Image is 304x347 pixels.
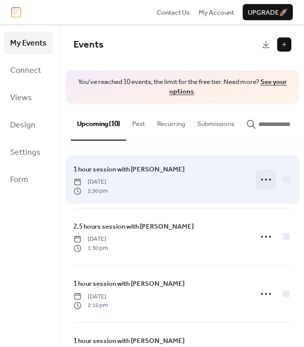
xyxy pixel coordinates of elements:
button: Submissions [191,104,240,139]
a: Contact Us [157,7,190,17]
span: Settings [10,145,41,161]
a: Views [4,86,53,109]
button: Upcoming (10) [71,104,126,140]
span: [DATE] [73,292,108,301]
span: 1 hour session with [PERSON_NAME] [73,336,184,346]
a: Form [4,168,53,191]
a: Settings [4,141,53,163]
a: 2.5 hours session with [PERSON_NAME] [73,221,194,232]
span: [DATE] [73,235,108,244]
a: 1 hour session with [PERSON_NAME] [73,335,184,346]
a: My Account [199,7,234,17]
span: You've reached 10 events, the limit for the free tier. Need more? . [76,77,289,97]
button: Recurring [151,104,191,139]
span: [DATE] [73,178,108,187]
span: 1 hour session with [PERSON_NAME] [73,279,184,289]
button: Past [126,104,151,139]
span: Connect [10,63,41,79]
span: 2.5 hours session with [PERSON_NAME] [73,222,194,232]
button: Upgrade🚀 [243,4,293,20]
span: Design [10,117,35,134]
span: Contact Us [157,8,190,18]
span: Views [10,90,32,106]
img: logo [11,7,21,18]
span: 2:30 pm [73,187,108,196]
span: 2:15 pm [73,301,108,310]
span: My Events [10,35,47,52]
a: Connect [4,59,53,81]
a: Design [4,114,53,136]
span: Events [73,35,103,54]
a: 1 hour session with [PERSON_NAME] [73,278,184,289]
a: See your options [169,75,287,98]
span: My Account [199,8,234,18]
span: Form [10,172,28,188]
span: 1:30 pm [73,244,108,253]
span: 1 hour session with [PERSON_NAME] [73,164,184,175]
a: 1 hour session with [PERSON_NAME] [73,164,184,175]
span: Upgrade 🚀 [248,8,288,18]
a: My Events [4,32,53,54]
